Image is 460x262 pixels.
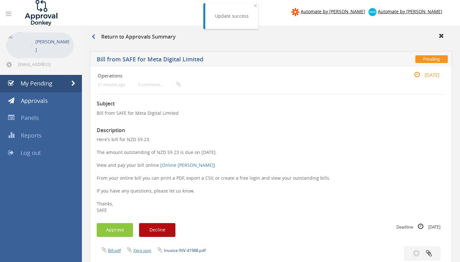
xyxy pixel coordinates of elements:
[97,110,445,116] p: Bill from SAFE for Meta Digital Limited
[97,101,445,107] h3: Subject
[396,223,440,230] small: Deadline [DATE]
[138,82,181,87] small: 0 comments...
[98,82,125,87] small: 31 minutes ago
[97,56,342,64] h5: Bill from SAFE for Meta Digital Limited
[21,149,41,157] span: Log out
[301,8,365,14] span: Automate by [PERSON_NAME]
[18,62,73,67] span: [EMAIL_ADDRESS][DOMAIN_NAME]
[97,223,133,237] button: Approve
[215,13,249,19] div: Update success
[415,55,448,63] span: Pending
[133,248,151,253] a: Xero.json
[108,248,121,253] a: Bill.pdf
[97,128,445,133] h3: Description
[139,223,175,237] button: Decline
[21,114,39,122] span: Panels
[21,79,52,87] span: My Pending
[35,38,71,54] p: [PERSON_NAME]
[253,1,257,10] span: ×
[378,8,442,14] span: Automate by [PERSON_NAME]
[164,248,206,253] a: Invoice INV-41988.pdf
[97,136,445,213] p: Here's bill for NZD 59.23. The amount outstanding of NZD 59.23 is due on [DATE]. View and pay you...
[21,131,42,139] span: Reports
[368,8,376,16] img: xero-logo.png
[160,162,215,168] a: [Online [PERSON_NAME]]
[21,97,48,104] span: Approvals
[98,73,386,78] h4: Operations
[92,34,176,40] h3: Return to Approvals Summary
[291,8,299,16] img: zapier-logomark.png
[407,71,439,78] small: [DATE]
